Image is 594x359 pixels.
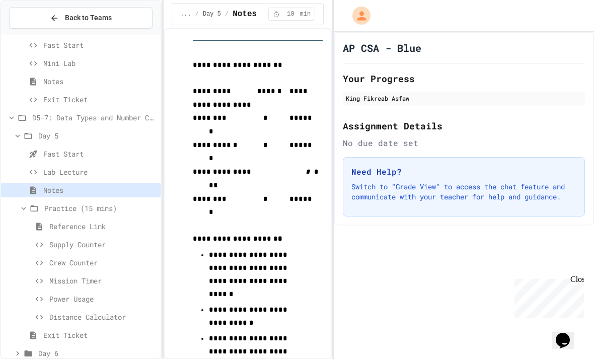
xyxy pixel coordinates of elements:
iframe: chat widget [552,319,584,349]
p: Switch to "Grade View" to access the chat feature and communicate with your teacher for help and ... [351,182,576,202]
span: Notes [233,8,257,20]
div: No due date set [343,137,585,149]
h1: AP CSA - Blue [343,41,421,55]
div: My Account [342,4,373,27]
div: Chat with us now!Close [4,4,69,64]
span: Distance Calculator [49,312,157,322]
span: Notes [43,185,157,195]
span: / [225,10,229,18]
span: Mission Timer [49,275,157,286]
span: / [195,10,199,18]
span: Supply Counter [49,239,157,250]
span: Day 5 [38,130,157,141]
iframe: chat widget [510,275,584,318]
span: Lab Lecture [43,167,157,177]
span: Day 6 [38,348,157,358]
span: Fast Start [43,40,157,50]
h2: Assignment Details [343,119,585,133]
span: ... [180,10,191,18]
h2: Your Progress [343,71,585,86]
span: min [300,10,311,18]
span: 10 [283,10,299,18]
div: King Fikreab Asfaw [346,94,582,103]
span: Power Usage [49,294,157,304]
span: Back to Teams [65,13,112,23]
span: Exit Ticket [43,94,157,105]
span: Practice (15 mins) [44,203,157,213]
button: Back to Teams [9,7,153,29]
h3: Need Help? [351,166,576,178]
span: Crew Counter [49,257,157,268]
span: Fast Start [43,149,157,159]
span: Mini Lab [43,58,157,68]
span: Reference Link [49,221,157,232]
span: Day 5 [203,10,221,18]
span: Notes [43,76,157,87]
span: Exit Ticket [43,330,157,340]
span: D5-7: Data Types and Number Calculations [32,112,157,123]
